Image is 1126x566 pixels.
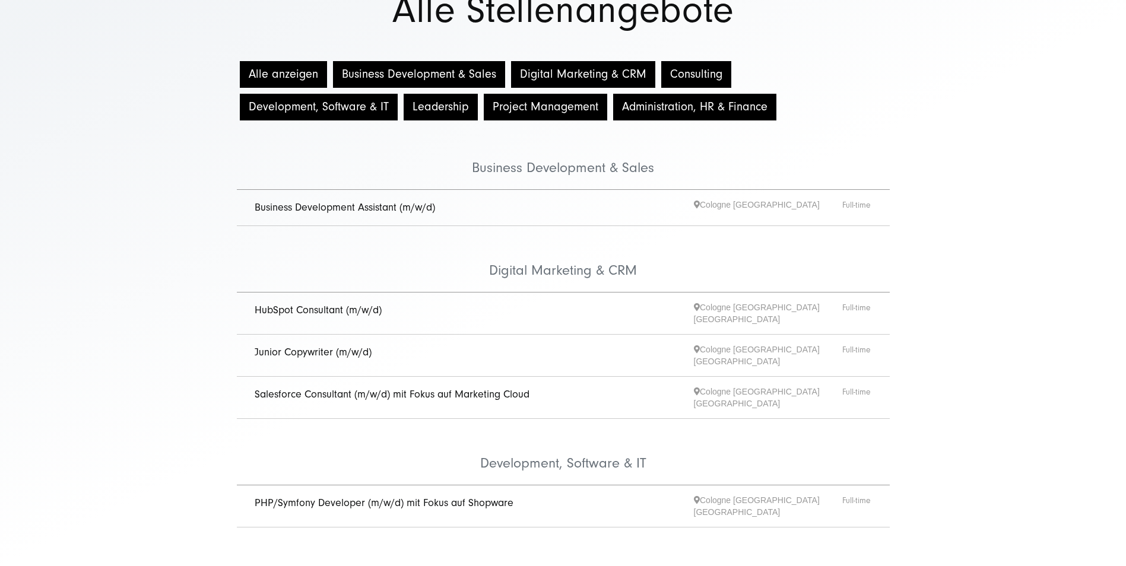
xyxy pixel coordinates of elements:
[694,199,842,217] span: Cologne [GEOGRAPHIC_DATA]
[237,123,890,190] li: Business Development & Sales
[333,61,505,88] button: Business Development & Sales
[240,94,398,120] button: Development, Software & IT
[484,94,607,120] button: Project Management
[255,304,382,316] a: HubSpot Consultant (m/w/d)
[237,226,890,292] li: Digital Marketing & CRM
[240,61,327,88] button: Alle anzeigen
[842,301,872,325] span: Full-time
[237,419,890,485] li: Development, Software & IT
[613,94,776,120] button: Administration, HR & Finance
[842,344,872,367] span: Full-time
[255,497,513,509] a: PHP/Symfony Developer (m/w/d) mit Fokus auf Shopware
[404,94,478,120] button: Leadership
[255,346,372,358] a: Junior Copywriter (m/w/d)
[694,344,842,367] span: Cologne [GEOGRAPHIC_DATA] [GEOGRAPHIC_DATA]
[842,199,872,217] span: Full-time
[694,494,842,518] span: Cologne [GEOGRAPHIC_DATA] [GEOGRAPHIC_DATA]
[511,61,655,88] button: Digital Marketing & CRM
[255,388,529,400] a: Salesforce Consultant (m/w/d) mit Fokus auf Marketing Cloud
[842,494,872,518] span: Full-time
[842,386,872,409] span: Full-time
[255,201,435,214] a: Business Development Assistant (m/w/d)
[694,386,842,409] span: Cologne [GEOGRAPHIC_DATA] [GEOGRAPHIC_DATA]
[661,61,731,88] button: Consulting
[694,301,842,325] span: Cologne [GEOGRAPHIC_DATA] [GEOGRAPHIC_DATA]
